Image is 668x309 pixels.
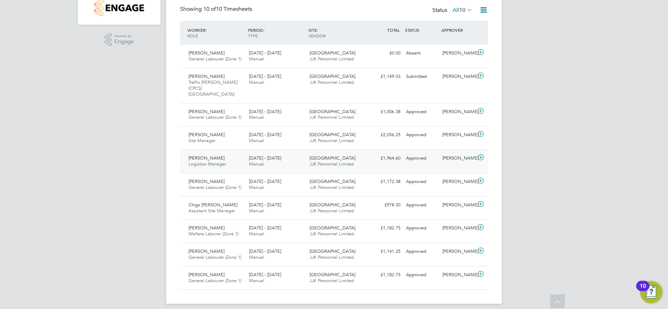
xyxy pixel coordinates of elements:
span: Engage [114,39,134,45]
div: Approved [403,106,440,118]
span: [GEOGRAPHIC_DATA] [310,109,355,115]
span: JJK Personnel Limited [310,278,354,284]
div: 10 [640,286,646,295]
span: [GEOGRAPHIC_DATA] [310,132,355,138]
span: [GEOGRAPHIC_DATA] [310,50,355,56]
span: JJK Personnel Limited [310,208,354,214]
span: [DATE] - [DATE] [249,225,281,231]
span: [DATE] - [DATE] [249,155,281,161]
span: [DATE] - [DATE] [249,109,281,115]
span: JJK Personnel Limited [310,254,354,260]
div: £1,141.25 [367,246,403,257]
label: All [453,7,472,14]
div: £978.30 [367,199,403,211]
span: Manual [249,231,264,237]
span: 10 Timesheets [203,6,252,13]
span: [DATE] - [DATE] [249,132,281,138]
span: Chigs [PERSON_NAME] [189,202,237,208]
span: General Labourer (Zone 1) [189,254,241,260]
span: Manual [249,161,264,167]
span: [GEOGRAPHIC_DATA] [310,272,355,278]
div: Approved [403,176,440,187]
span: General Labourer (Zone 1) [189,184,241,190]
a: Powered byEngage [105,33,134,46]
div: £1,172.38 [367,176,403,187]
span: JJK Personnel Limited [310,231,354,237]
span: Traffic [PERSON_NAME] (CPCS) [GEOGRAPHIC_DATA] [189,79,237,97]
div: [PERSON_NAME] [440,106,476,118]
span: [PERSON_NAME] [189,272,225,278]
div: [PERSON_NAME] [440,199,476,211]
div: £1,006.38 [367,106,403,118]
span: [PERSON_NAME] [189,50,225,56]
div: Approved [403,199,440,211]
div: STATUS [403,24,440,36]
span: JJK Personnel Limited [310,79,354,85]
span: JJK Personnel Limited [310,184,354,190]
div: Approved [403,129,440,141]
div: PERIOD [246,24,307,42]
span: [PERSON_NAME] [189,109,225,115]
span: / [205,27,207,33]
div: £0.00 [367,47,403,59]
span: [GEOGRAPHIC_DATA] [310,248,355,254]
span: Manual [249,138,264,144]
span: Manual [249,278,264,284]
span: JJK Personnel Limited [310,161,354,167]
span: [GEOGRAPHIC_DATA] [310,155,355,161]
span: Manual [249,254,264,260]
div: WORKER [186,24,246,42]
span: Assistant Site Manager [189,208,235,214]
div: [PERSON_NAME] [440,222,476,234]
span: [DATE] - [DATE] [249,272,281,278]
div: [PERSON_NAME] [440,269,476,281]
div: Submitted [403,71,440,82]
span: General Labourer (Zone 1) [189,114,241,120]
div: Status [432,6,474,15]
span: [GEOGRAPHIC_DATA] [310,178,355,184]
span: Welfare Laborer (Zone 1) [189,231,239,237]
div: SITE [307,24,367,42]
span: VENDOR [308,33,326,38]
div: Approved [403,222,440,234]
span: [DATE] - [DATE] [249,178,281,184]
span: TYPE [248,33,258,38]
div: [PERSON_NAME] [440,71,476,82]
span: [GEOGRAPHIC_DATA] [310,73,355,79]
div: [PERSON_NAME] [440,47,476,59]
span: [PERSON_NAME] [189,248,225,254]
div: £1,964.60 [367,153,403,164]
span: Manual [249,114,264,120]
div: Approved [403,269,440,281]
span: / [263,27,264,33]
div: £1,149.03 [367,71,403,82]
span: JJK Personnel Limited [310,56,354,62]
span: [PERSON_NAME] [189,178,225,184]
span: [PERSON_NAME] [189,73,225,79]
span: 10 [459,7,466,14]
div: £1,182.75 [367,269,403,281]
div: Absent [403,47,440,59]
span: [DATE] - [DATE] [249,248,281,254]
span: Manual [249,79,264,85]
span: [GEOGRAPHIC_DATA] [310,202,355,208]
span: Logistics Manager [189,161,226,167]
span: TOTAL [387,27,400,33]
div: Showing [180,6,254,13]
span: 10 of [203,6,216,13]
div: [PERSON_NAME] [440,246,476,257]
span: Manual [249,208,264,214]
span: JJK Personnel Limited [310,138,354,144]
button: Open Resource Center, 10 new notifications [640,281,662,303]
span: Powered by [114,33,134,39]
span: [DATE] - [DATE] [249,50,281,56]
span: Manual [249,56,264,62]
span: [DATE] - [DATE] [249,73,281,79]
div: Approved [403,153,440,164]
div: £2,056.25 [367,129,403,141]
div: [PERSON_NAME] [440,153,476,164]
div: [PERSON_NAME] [440,176,476,187]
span: General Labourer (Zone 1) [189,56,241,62]
span: [GEOGRAPHIC_DATA] [310,225,355,231]
div: Approved [403,246,440,257]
